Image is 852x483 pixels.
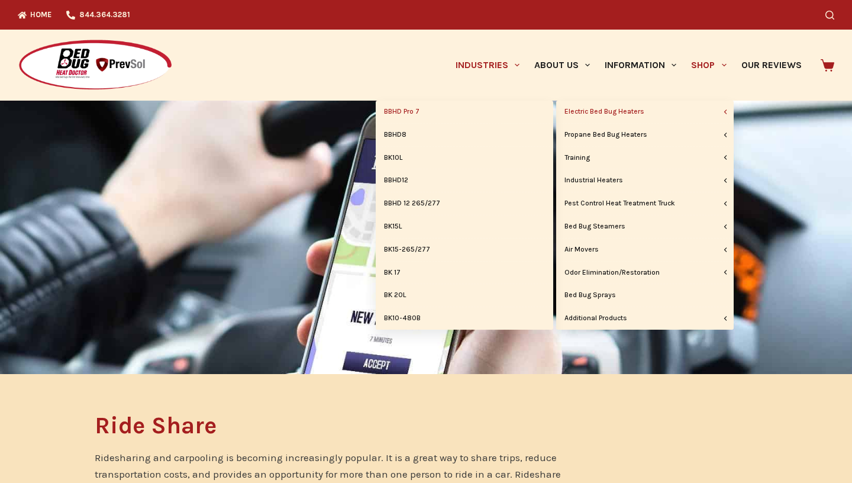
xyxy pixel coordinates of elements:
[376,307,553,330] a: BK10-480B
[18,39,173,92] img: Prevsol/Bed Bug Heat Doctor
[9,5,45,40] button: Open LiveChat chat widget
[556,101,734,123] a: Electric Bed Bug Heaters
[556,307,734,330] a: Additional Products
[556,169,734,192] a: Industrial Heaters
[376,147,553,169] a: BK10L
[556,192,734,215] a: Pest Control Heat Treatment Truck
[95,414,576,437] h1: Ride Share
[376,101,553,123] a: BBHD Pro 7
[448,30,809,101] nav: Primary
[376,262,553,284] a: BK 17
[556,284,734,307] a: Bed Bug Sprays
[376,239,553,261] a: BK15-265/277
[556,262,734,284] a: Odor Elimination/Restoration
[376,215,553,238] a: BK15L
[376,169,553,192] a: BBHD12
[556,147,734,169] a: Training
[376,192,553,215] a: BBHD 12 265/277
[684,30,734,101] a: Shop
[527,30,597,101] a: About Us
[448,30,527,101] a: Industries
[556,239,734,261] a: Air Movers
[556,124,734,146] a: Propane Bed Bug Heaters
[376,124,553,146] a: BBHD8
[598,30,684,101] a: Information
[556,215,734,238] a: Bed Bug Steamers
[825,11,834,20] button: Search
[376,284,553,307] a: BK 20L
[734,30,809,101] a: Our Reviews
